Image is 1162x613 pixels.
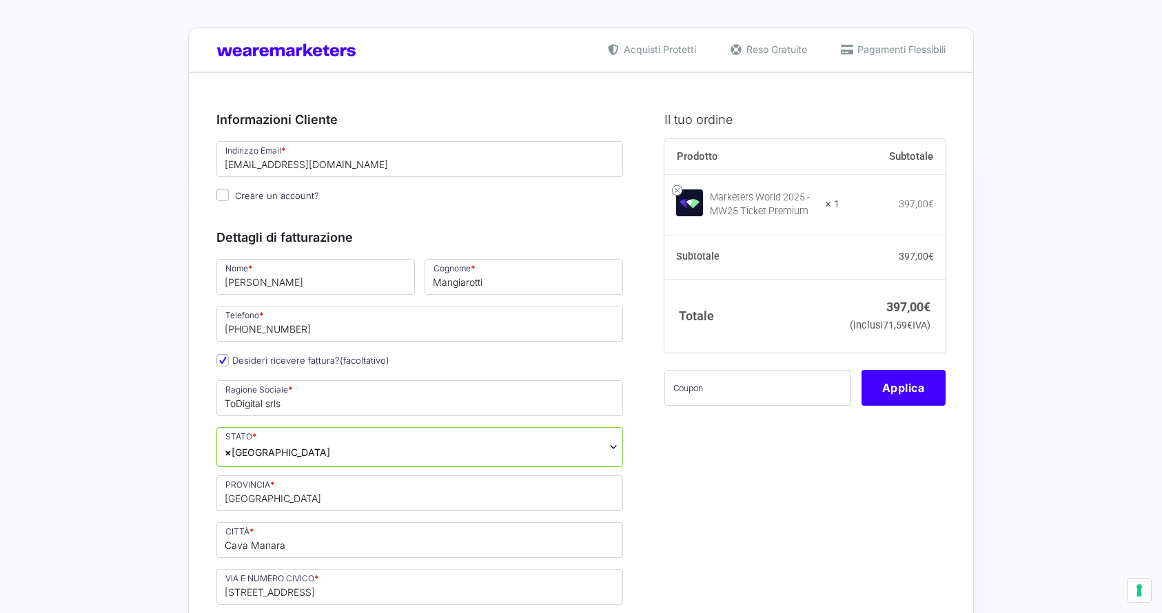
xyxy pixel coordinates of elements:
[216,427,623,467] span: Italia
[664,236,840,280] th: Subtotale
[710,191,817,218] div: Marketers World 2025 - MW25 Ticket Premium
[883,320,913,331] span: 71,59
[216,141,623,177] input: Indirizzo Email *
[664,139,840,175] th: Prodotto
[899,251,934,262] bdi: 397,00
[11,559,52,601] iframe: Customerly Messenger Launcher
[216,569,623,605] input: VIA E NUMERO CIVICO *
[216,355,389,366] label: Desideri ricevere fattura?
[907,320,913,331] span: €
[216,306,623,342] input: Telefono *
[216,354,229,366] input: Desideri ricevere fattura?(facoltativo)
[216,110,623,129] h3: Informazioni Cliente
[826,198,839,211] strong: × 1
[854,42,946,56] span: Pagamenti Flessibili
[216,189,229,201] input: Creare un account?
[620,42,696,56] span: Acquisti Protetti
[664,110,946,129] h3: Il tuo ordine
[928,198,934,209] span: €
[676,189,703,216] img: Marketers World 2025 - MW25 Ticket Premium
[216,259,415,295] input: Nome *
[664,370,851,406] input: Coupon
[216,475,623,511] input: PROVINCIA *
[216,380,623,416] input: Ragione Sociale *
[928,251,934,262] span: €
[886,300,930,314] bdi: 397,00
[340,355,389,366] span: (facoltativo)
[743,42,807,56] span: Reso Gratuito
[1128,579,1151,602] button: Le tue preferenze relative al consenso per le tecnologie di tracciamento
[225,445,232,459] span: ×
[862,370,946,406] button: Applica
[425,259,623,295] input: Cognome *
[225,445,330,459] span: Italia
[899,198,934,209] bdi: 397,00
[664,279,840,353] th: Totale
[850,320,930,331] small: (inclusi IVA)
[924,300,930,314] span: €
[216,522,623,558] input: CITTÀ *
[216,228,623,247] h3: Dettagli di fatturazione
[235,190,319,201] span: Creare un account?
[839,139,946,175] th: Subtotale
